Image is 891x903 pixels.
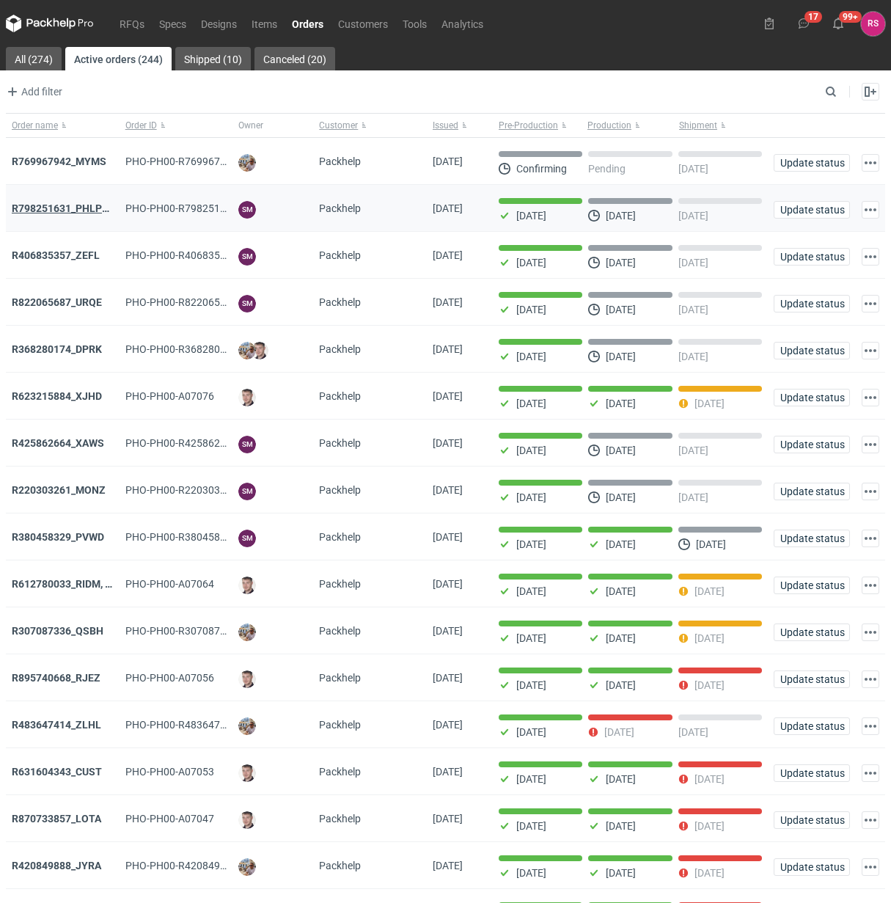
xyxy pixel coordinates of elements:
p: [DATE] [606,398,636,409]
img: Maciej Sikora [238,811,256,829]
span: 31/07/2025 [433,766,463,778]
a: R895740668_RJEZ [12,672,100,684]
button: Actions [862,670,879,688]
button: Actions [862,248,879,266]
a: Tools [395,15,434,32]
a: Canceled (20) [254,47,335,70]
a: R612780033_RIDM, DEMO, SMPJ [12,578,164,590]
span: Update status [780,627,843,637]
span: Update status [780,533,843,544]
p: [DATE] [516,538,546,550]
a: R623215884_XJHD [12,390,102,402]
img: Maciej Sikora [238,764,256,782]
p: [DATE] [678,257,708,268]
span: Update status [780,486,843,497]
img: Michał Palasek [238,717,256,735]
button: Update status [774,483,850,500]
button: Update status [774,624,850,641]
p: [DATE] [606,351,636,362]
input: Search [822,83,869,100]
span: Packhelp [319,390,361,402]
p: [DATE] [678,726,708,738]
a: R870733857_LOTA [12,813,101,825]
span: 20/08/2025 [433,202,463,214]
p: [DATE] [694,679,725,691]
p: [DATE] [694,867,725,879]
figcaption: SM [238,436,256,453]
span: 06/08/2025 [433,343,463,355]
a: R798251631_PHLP_V1 [12,202,119,214]
a: R420849888_JYRA [12,860,101,871]
button: Update status [774,342,850,359]
span: 31/07/2025 [433,719,463,731]
span: Packhelp [319,766,361,778]
button: Actions [862,811,879,829]
button: Update status [774,530,850,547]
button: Actions [862,389,879,406]
span: PHO-PH00-R368280174_DPRK [125,343,268,355]
button: Update status [774,577,850,594]
p: [DATE] [678,304,708,315]
button: Update status [774,436,850,453]
a: Specs [152,15,194,32]
a: Items [244,15,285,32]
p: [DATE] [678,351,708,362]
a: Shipped (10) [175,47,251,70]
img: Maciej Sikora [251,342,268,359]
a: R380458329_PVWD [12,531,104,543]
img: Michał Palasek [238,342,256,359]
span: PHO-PH00-A07053 [125,766,214,778]
button: Actions [862,436,879,453]
span: Update status [780,815,843,825]
div: Rafał Stani [861,12,885,36]
span: Update status [780,674,843,684]
span: 30/07/2025 [433,813,463,825]
a: Designs [194,15,244,32]
button: Update status [774,154,850,172]
p: [DATE] [516,726,546,738]
span: Order ID [125,120,157,131]
p: [DATE] [606,585,636,597]
p: [DATE] [678,491,708,503]
button: Actions [862,483,879,500]
span: 05/08/2025 [433,390,463,402]
a: R769967942_MYMS [12,156,106,167]
button: Actions [862,577,879,594]
p: [DATE] [606,491,636,503]
strong: R631604343_CUST [12,766,102,778]
span: Update status [780,158,843,168]
button: 17 [792,12,815,35]
button: Update status [774,248,850,266]
button: Issued [427,114,493,137]
button: Actions [862,717,879,735]
button: Update status [774,717,850,735]
figcaption: SM [238,295,256,312]
button: Shipment [676,114,768,137]
span: PHO-PH00-A07076 [125,390,214,402]
a: R406835357_ZEFL [12,249,100,261]
img: Maciej Sikora [238,577,256,594]
button: 99+ [826,12,850,35]
button: Actions [862,624,879,641]
button: Update status [774,295,850,312]
a: R220303261_MONZ [12,484,106,496]
a: Customers [331,15,395,32]
figcaption: SM [238,530,256,547]
span: PHO-PH00-R406835357_ZEFL [125,249,265,261]
span: PHO-PH00-R822065687_URQE [125,296,268,308]
figcaption: SM [238,201,256,219]
p: [DATE] [606,210,636,222]
button: Update status [774,201,850,219]
span: Packhelp [319,296,361,308]
strong: R425862664_XAWS [12,437,104,449]
img: Michał Palasek [238,624,256,641]
span: Packhelp [319,343,361,355]
a: All (274) [6,47,62,70]
p: [DATE] [516,398,546,409]
span: Packhelp [319,202,361,214]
